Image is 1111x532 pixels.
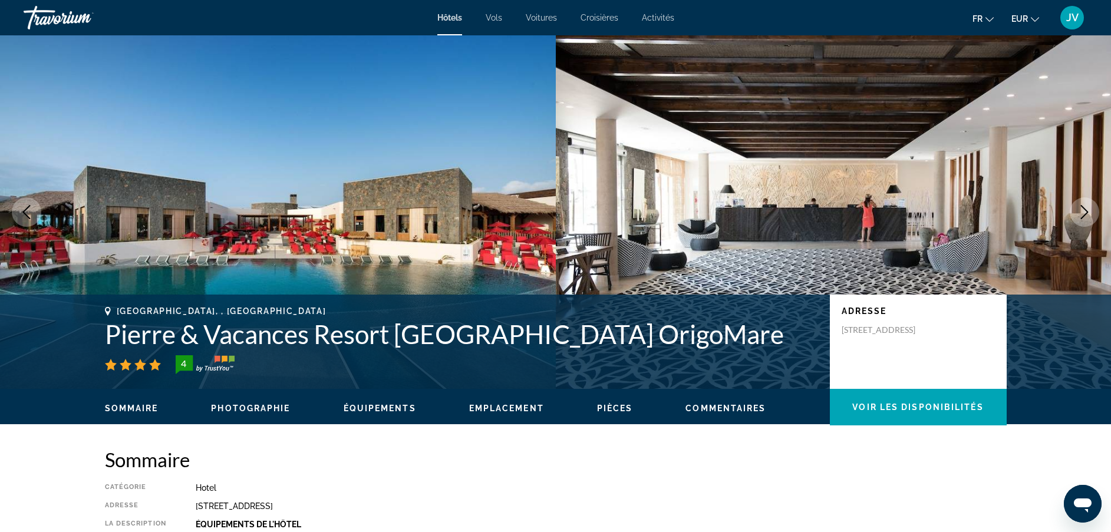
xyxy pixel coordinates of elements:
a: Croisières [581,13,618,22]
h2: Sommaire [105,448,1007,471]
span: Commentaires [685,404,766,413]
div: 4 [172,356,196,371]
span: fr [972,14,983,24]
img: trustyou-badge-hor.svg [176,355,235,374]
a: Voitures [526,13,557,22]
button: Équipements [344,403,416,414]
button: Photographie [211,403,290,414]
button: Change currency [1011,10,1039,27]
a: Vols [486,13,502,22]
button: Commentaires [685,403,766,414]
p: Adresse [842,306,995,316]
span: [GEOGRAPHIC_DATA], , [GEOGRAPHIC_DATA] [117,306,327,316]
iframe: Bouton de lancement de la fenêtre de messagerie [1064,485,1102,523]
span: Emplacement [469,404,544,413]
span: Photographie [211,404,290,413]
span: Voir les disponibilités [852,402,983,412]
button: Sommaire [105,403,159,414]
a: Activités [642,13,674,22]
b: Équipements De L'hôtel [196,520,301,529]
button: Emplacement [469,403,544,414]
h1: Pierre & Vacances Resort [GEOGRAPHIC_DATA] OrigoMare [105,319,818,349]
button: Previous image [12,197,41,227]
button: Change language [972,10,994,27]
div: Adresse [105,501,166,511]
button: Next image [1070,197,1099,227]
button: User Menu [1057,5,1087,30]
a: Hôtels [437,13,462,22]
span: JV [1066,12,1079,24]
span: Équipements [344,404,416,413]
span: Pièces [597,404,633,413]
button: Pièces [597,403,633,414]
span: EUR [1011,14,1028,24]
span: Sommaire [105,404,159,413]
div: [STREET_ADDRESS] [196,501,1007,511]
a: Travorium [24,2,141,33]
div: Catégorie [105,483,166,493]
div: Hotel [196,483,1007,493]
button: Voir les disponibilités [830,389,1007,425]
p: [STREET_ADDRESS] [842,325,936,335]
